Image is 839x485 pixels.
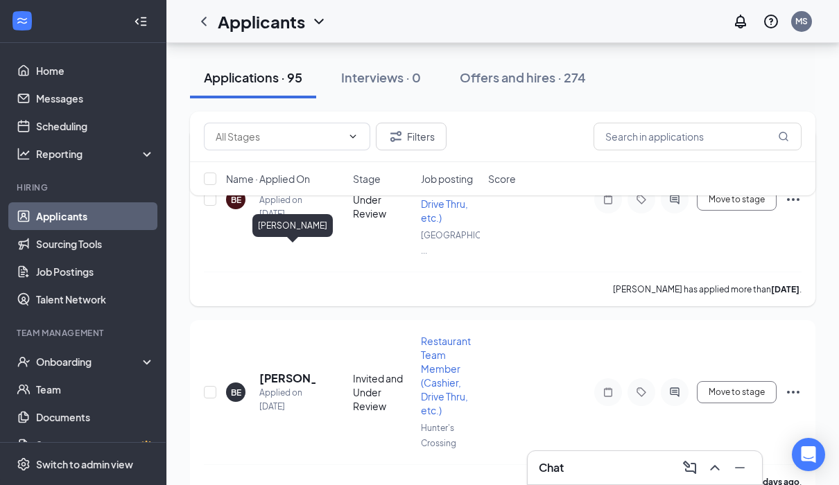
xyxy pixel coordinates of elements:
[259,371,315,386] h5: [PERSON_NAME]
[17,147,31,161] svg: Analysis
[17,327,152,339] div: Team Management
[36,403,155,431] a: Documents
[17,355,31,369] svg: UserCheck
[388,128,404,145] svg: Filter
[226,172,310,186] span: Name · Applied On
[795,15,808,27] div: MS
[729,457,751,479] button: Minimize
[17,182,152,193] div: Hiring
[771,284,799,294] b: [DATE]
[732,13,749,30] svg: Notifications
[785,384,802,400] svg: Ellipses
[421,423,456,448] span: Hunter's Crossing
[376,123,447,150] button: Filter Filters
[682,459,698,476] svg: ComposeMessage
[36,457,133,471] div: Switch to admin view
[36,57,155,85] a: Home
[252,214,333,237] div: [PERSON_NAME]
[36,285,155,313] a: Talent Network
[666,387,683,398] svg: ActiveChat
[732,459,748,476] svg: Minimize
[36,147,155,161] div: Reporting
[341,69,421,86] div: Interviews · 0
[704,457,726,479] button: ChevronUp
[763,13,779,30] svg: QuestionInfo
[36,202,155,230] a: Applicants
[488,172,516,186] span: Score
[259,386,315,414] div: Applied on [DATE]
[15,14,29,28] svg: WorkstreamLogo
[204,69,302,86] div: Applications · 95
[594,123,802,150] input: Search in applications
[539,460,564,475] h3: Chat
[311,13,327,30] svg: ChevronDown
[36,355,143,369] div: Onboarding
[697,381,777,403] button: Move to stage
[679,457,701,479] button: ComposeMessage
[600,387,616,398] svg: Note
[347,131,358,142] svg: ChevronDown
[216,129,342,144] input: All Stages
[633,387,650,398] svg: Tag
[460,69,586,86] div: Offers and hires · 274
[36,112,155,140] a: Scheduling
[17,457,31,471] svg: Settings
[231,387,241,398] div: BE
[353,371,413,413] div: Invited and Under Review
[792,438,825,471] div: Open Intercom Messenger
[36,258,155,285] a: Job Postings
[134,15,148,28] svg: Collapse
[36,376,155,403] a: Team
[36,431,155,459] a: SurveysCrown
[36,230,155,258] a: Sourcing Tools
[613,283,802,295] p: [PERSON_NAME] has applied more than .
[778,131,789,142] svg: MagnifyingGlass
[353,172,381,186] span: Stage
[36,85,155,112] a: Messages
[707,459,723,476] svg: ChevronUp
[421,335,471,416] span: Restaurant Team Member (Cashier, Drive Thru, etc.)
[421,172,473,186] span: Job posting
[196,13,212,30] svg: ChevronLeft
[218,10,305,33] h1: Applicants
[421,230,509,256] span: [GEOGRAPHIC_DATA] ...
